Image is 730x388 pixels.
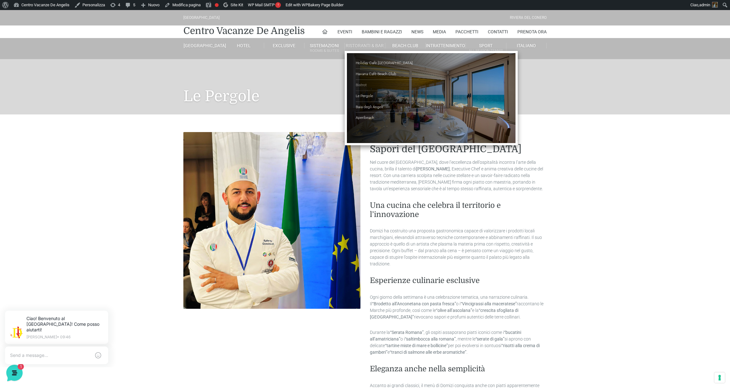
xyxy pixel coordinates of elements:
span: Italiano [517,43,536,48]
a: Eventi [337,25,352,38]
button: Home [5,202,44,216]
p: Ciao! Benvenuto al [GEOGRAPHIC_DATA]! Come posso aiutarti! [26,78,96,84]
small: All Season Tennis [466,48,506,54]
h2: Hello from [GEOGRAPHIC_DATA] 👋 [5,5,106,35]
span: Site Kit [231,3,243,7]
a: Holiday Cafè [GEOGRAPHIC_DATA] [356,58,419,69]
span: [PERSON_NAME] [26,70,96,77]
a: Baia degli Angeli [356,102,419,113]
p: Home [19,211,30,216]
strong: “serate di gala” [476,336,504,341]
p: Help [98,211,106,216]
p: Ogni giorno della settimana è una celebrazione tematica, una narrazione culinaria. Il o i raccont... [370,294,547,320]
a: Havana Cafè Beach Club [356,69,419,80]
p: [PERSON_NAME] • 09:46 [30,32,107,36]
img: light [10,71,23,84]
a: Aperibeach [356,113,419,123]
strong: “Serata Romana” [390,330,424,335]
a: SportAll Season Tennis [466,43,506,54]
div: Riviera Del Conero [510,15,547,21]
p: 6 mo ago [99,70,116,76]
div: [GEOGRAPHIC_DATA] [183,15,220,21]
span: Start a Conversation [45,93,88,98]
button: 1Messages [44,202,82,216]
strong: “Vincigrassi alla maceratese” [460,301,517,306]
strong: “tartine miste di mare e bollicine” [385,343,448,348]
strong: “tranci di salmone alle erbe aromatiche” [390,350,466,355]
a: Intrattenimento [426,43,466,48]
a: Bambini e Ragazzi [362,25,402,38]
a: Prenota Ora [517,25,547,38]
button: Start a Conversation [10,89,116,102]
h3: Una cucina che celebra il territorio e l’innovazione [370,201,547,219]
a: Ristoranti & Bar [345,43,385,48]
strong: “olive all’ascolana” [436,308,472,313]
a: Exclusive [264,43,304,48]
a: Open Help Center [78,114,116,119]
p: Nel cuore del [GEOGRAPHIC_DATA], dove l’eccellenza dell’ospitalità incontra l’arte della cucina, ... [370,159,547,192]
img: ExecutiveDomiziRoberto1920 [183,132,360,309]
p: Ciao! Benvenuto al [GEOGRAPHIC_DATA]! Come posso aiutarti! [30,13,107,30]
p: Durante la , gli ospiti assaporano piatti iconici come i o i , mentre le si aprono con delicate p... [370,329,547,356]
span: 1 [109,78,116,84]
img: light [14,23,26,36]
h3: Esperienze culinarie esclusive [370,276,547,285]
a: Pacchetti [455,25,478,38]
span: Your Conversations [10,60,51,65]
a: Media [433,25,446,38]
div: La frase chiave non è stata impostata [215,3,219,7]
a: [PERSON_NAME]Ciao! Benvenuto al [GEOGRAPHIC_DATA]! Come posso aiutarti!6 mo ago1 [8,68,118,87]
span: admin [699,3,710,7]
strong: “Brodetto all’Anconetana con pasta fresca” [372,301,456,306]
a: Bistrot [356,80,419,91]
iframe: Customerly Messenger Launcher [5,363,24,382]
input: Search for an Article... [14,128,103,134]
a: News [411,25,423,38]
a: Centro Vacanze De Angelis [183,25,305,37]
a: Beach Club [385,43,426,48]
button: Help [82,202,121,216]
a: Italiano [506,43,547,48]
p: La nostra missione è rendere la tua esperienza straordinaria! [5,38,106,50]
a: See all [102,60,116,65]
h1: Le Pergole [183,59,547,114]
p: Messages [54,211,72,216]
a: Contatti [488,25,508,38]
button: Le tue preferenze relative al consenso per le tecnologie di tracciamento [714,372,725,383]
span: Find an Answer [10,114,43,119]
a: [GEOGRAPHIC_DATA] [183,43,224,48]
h3: Eleganza anche nella semplicità [370,364,547,374]
small: Rooms & Suites [304,48,344,54]
span: ! [275,2,281,8]
a: SistemazioniRooms & Suites [304,43,345,54]
a: Hotel [224,43,264,48]
span: 1 [63,201,67,206]
strong: [PERSON_NAME] [416,166,450,171]
strong: “saltimbocca alla romana” [405,336,456,341]
p: Domizi ha costruito una proposta gastronomica capace di valorizzare i prodotti locali marchigiani... [370,228,547,267]
a: Le Pergole [356,91,419,102]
